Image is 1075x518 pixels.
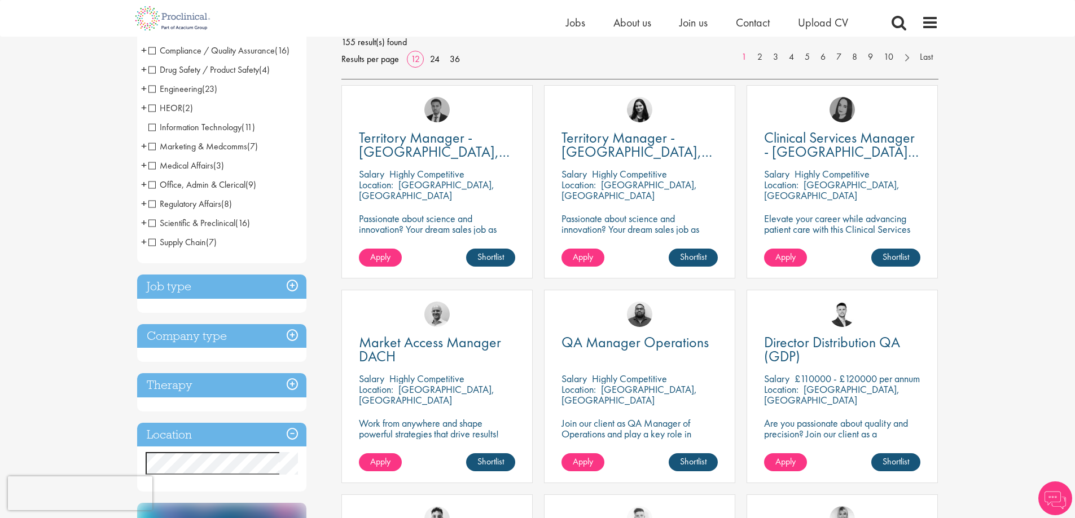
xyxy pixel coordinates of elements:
[148,217,235,229] span: Scientific & Preclinical
[370,251,390,263] span: Apply
[561,167,587,180] span: Salary
[148,83,202,95] span: Engineering
[148,160,224,171] span: Medical Affairs
[206,236,217,248] span: (7)
[799,51,815,64] a: 5
[148,102,193,114] span: HEOR
[561,131,718,159] a: Territory Manager - [GEOGRAPHIC_DATA], [GEOGRAPHIC_DATA], [GEOGRAPHIC_DATA], [GEOGRAPHIC_DATA]
[148,45,289,56] span: Compliance / Quality Assurance
[389,167,464,180] p: Highly Competitive
[592,372,667,385] p: Highly Competitive
[573,251,593,263] span: Apply
[424,302,450,327] img: Jake Robinson
[148,236,217,248] span: Supply Chain
[764,333,900,366] span: Director Distribution QA (GDP)
[679,15,708,30] span: Join us
[764,249,807,267] a: Apply
[202,83,217,95] span: (23)
[627,97,652,122] img: Indre Stankeviciute
[141,42,147,59] span: +
[389,372,464,385] p: Highly Competitive
[764,178,798,191] span: Location:
[359,335,515,364] a: Market Access Manager DACH
[764,128,919,175] span: Clinical Services Manager - [GEOGRAPHIC_DATA], [GEOGRAPHIC_DATA]
[213,160,224,171] span: (3)
[775,455,796,467] span: Apply
[148,83,217,95] span: Engineering
[795,167,870,180] p: Highly Competitive
[795,372,920,385] p: £110000 - £120000 per annum
[141,80,147,97] span: +
[831,51,847,64] a: 7
[561,333,709,352] span: QA Manager Operations
[764,383,900,406] p: [GEOGRAPHIC_DATA], [GEOGRAPHIC_DATA]
[561,372,587,385] span: Salary
[566,15,585,30] a: Jobs
[830,302,855,327] img: Joshua Godden
[871,249,920,267] a: Shortlist
[359,383,494,406] p: [GEOGRAPHIC_DATA], [GEOGRAPHIC_DATA]
[752,51,768,64] a: 2
[446,53,464,65] a: 36
[561,213,718,245] p: Passionate about science and innovation? Your dream sales job as Territory Manager awaits!
[148,217,250,229] span: Scientific & Preclinical
[669,453,718,471] a: Shortlist
[137,324,306,348] h3: Company type
[627,302,652,327] img: Ashley Bennett
[141,195,147,212] span: +
[359,383,393,396] span: Location:
[148,64,259,76] span: Drug Safety / Product Safety
[798,15,848,30] a: Upload CV
[592,167,667,180] p: Highly Competitive
[914,51,938,64] a: Last
[359,418,515,461] p: Work from anywhere and shape powerful strategies that drive results! Enjoy the freedom of remote ...
[245,179,256,191] span: (9)
[359,213,515,245] p: Passionate about science and innovation? Your dream sales job as Territory Manager awaits!
[764,372,789,385] span: Salary
[141,61,147,78] span: +
[359,167,384,180] span: Salary
[764,178,900,202] p: [GEOGRAPHIC_DATA], [GEOGRAPHIC_DATA]
[407,53,424,65] a: 12
[764,213,920,256] p: Elevate your career while advancing patient care with this Clinical Services Manager position wit...
[359,128,510,175] span: Territory Manager - [GEOGRAPHIC_DATA], [GEOGRAPHIC_DATA]
[767,51,784,64] a: 3
[148,140,258,152] span: Marketing & Medcomms
[561,453,604,471] a: Apply
[359,131,515,159] a: Territory Manager - [GEOGRAPHIC_DATA], [GEOGRAPHIC_DATA]
[148,179,245,191] span: Office, Admin & Clerical
[862,51,879,64] a: 9
[259,64,270,76] span: (4)
[242,121,255,133] span: (11)
[561,178,697,202] p: [GEOGRAPHIC_DATA], [GEOGRAPHIC_DATA]
[137,373,306,397] h3: Therapy
[148,236,206,248] span: Supply Chain
[141,138,147,154] span: +
[148,160,213,171] span: Medical Affairs
[669,249,718,267] a: Shortlist
[235,217,250,229] span: (16)
[141,233,147,250] span: +
[613,15,651,30] a: About us
[8,476,152,510] iframe: reCAPTCHA
[148,179,256,191] span: Office, Admin & Clerical
[141,214,147,231] span: +
[426,53,444,65] a: 24
[1038,481,1072,515] img: Chatbot
[561,249,604,267] a: Apply
[424,97,450,122] a: Carl Gbolade
[736,15,770,30] span: Contact
[830,97,855,122] a: Anna Klemencic
[764,335,920,364] a: Director Distribution QA (GDP)
[561,418,718,450] p: Join our client as QA Manager of Operations and play a key role in maintaining top-tier quality s...
[466,249,515,267] a: Shortlist
[341,34,938,51] span: 155 result(s) found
